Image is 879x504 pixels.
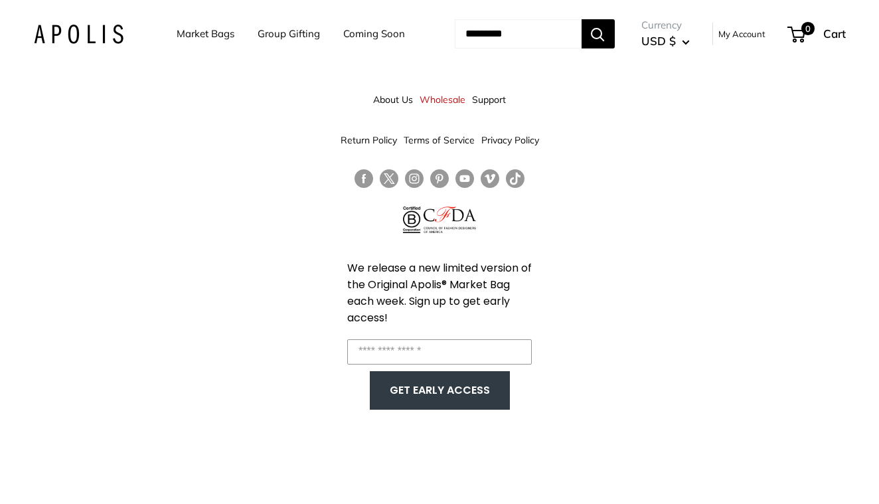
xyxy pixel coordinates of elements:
[823,27,846,41] span: Cart
[789,23,846,44] a: 0 Cart
[718,26,765,42] a: My Account
[404,128,475,152] a: Terms of Service
[455,19,582,48] input: Search...
[355,169,373,189] a: Follow us on Facebook
[405,169,424,189] a: Follow us on Instagram
[472,88,506,112] a: Support
[347,339,532,365] input: Enter your email
[582,19,615,48] button: Search
[430,169,449,189] a: Follow us on Pinterest
[258,25,320,43] a: Group Gifting
[420,88,465,112] a: Wholesale
[801,22,814,35] span: 0
[641,31,690,52] button: USD $
[34,25,123,44] img: Apolis
[383,378,497,403] button: GET EARLY ACCESS
[641,34,676,48] span: USD $
[343,25,405,43] a: Coming Soon
[455,169,474,189] a: Follow us on YouTube
[373,88,413,112] a: About Us
[481,169,499,189] a: Follow us on Vimeo
[403,207,421,233] img: Certified B Corporation
[641,16,690,35] span: Currency
[177,25,234,43] a: Market Bags
[341,128,397,152] a: Return Policy
[481,128,539,152] a: Privacy Policy
[347,260,532,325] span: We release a new limited version of the Original Apolis® Market Bag each week. Sign up to get ear...
[506,169,524,189] a: Follow us on Tumblr
[380,169,398,193] a: Follow us on Twitter
[424,207,476,233] img: Council of Fashion Designers of America Member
